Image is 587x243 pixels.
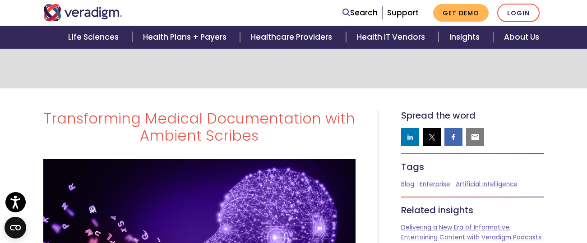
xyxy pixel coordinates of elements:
img: facebook sharing button [449,133,458,142]
button: Open CMP widget [5,217,26,238]
h5: Related insights [401,205,544,215]
a: Enterprise [420,180,450,188]
a: About Us [493,26,550,49]
a: Healthcare Providers [240,26,346,49]
a: Get Demo [433,4,489,22]
img: email sharing button [471,133,480,142]
a: Life Sciences [57,26,132,49]
a: Login [497,4,540,22]
img: linkedin sharing button [406,133,415,142]
a: Health IT Vendors [346,26,439,49]
a: Delivering a New Era of Informative, Entertaining Content with Veradigm Podcasts [401,223,541,242]
a: Insights [439,26,493,49]
img: twitter sharing button [427,133,436,142]
a: Artificial Intelligence [456,180,518,188]
a: Health Plans + Payers [132,26,240,49]
h5: Spread the word [401,110,544,121]
a: Blog [401,180,414,188]
a: Search [342,7,378,19]
h1: Transforming Medical Documentation with Ambient Scribes [43,110,356,145]
h5: Tags [401,161,544,172]
img: Veradigm logo [43,4,122,21]
a: Support [387,7,419,18]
